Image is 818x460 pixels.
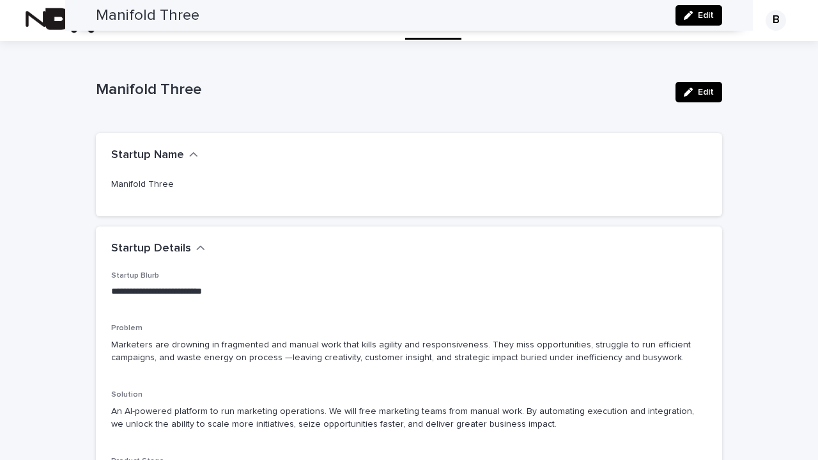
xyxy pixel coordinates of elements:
[111,148,184,163] h2: Startup Name
[111,242,205,256] button: Startup Details
[111,405,707,432] p: An AI-powered platform to run marketing operations. We will free marketing teams from manual work...
[766,10,786,31] div: B
[111,338,707,365] p: Marketers are drowning in fragmented and manual work that kills agility and responsiveness. They ...
[111,148,198,163] button: Startup Name
[111,178,707,191] p: Manifold Three
[96,81,665,99] p: Manifold Three
[675,82,722,102] button: Edit
[111,272,159,280] span: Startup Blurb
[26,8,106,33] img: fPh53EbzTSOZ76wyQ5GQ
[111,324,143,332] span: Problem
[111,242,191,256] h2: Startup Details
[111,391,143,399] span: Solution
[698,88,714,97] span: Edit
